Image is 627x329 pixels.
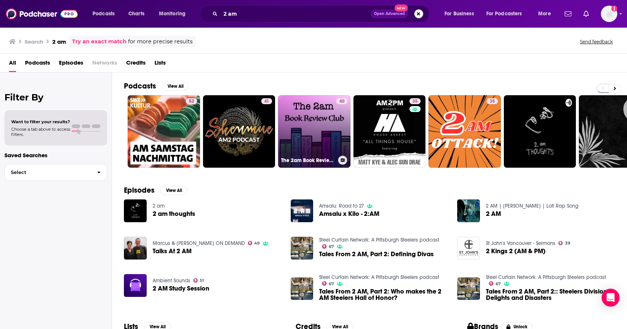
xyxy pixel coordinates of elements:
[428,95,501,168] a: 35
[278,95,350,168] a: 40The 2am Book Review Club
[439,8,483,20] button: open menu
[487,98,498,104] a: 35
[319,251,434,257] a: Tales From 2 AM, Part 2: Defining Divas
[339,98,344,105] span: 40
[153,248,191,254] a: Talks At 2 AM
[159,9,185,19] span: Monitoring
[486,248,546,254] a: 2 Kings 2 (AM & PM)
[319,237,439,243] a: Steel Curtain Network: A Pittsburgh Steelers podcast
[87,8,124,20] button: open menu
[189,98,194,105] span: 52
[128,95,200,168] a: 52
[155,57,166,72] a: Lists
[124,186,155,195] h2: Episodes
[319,288,448,301] span: Tales From 2 AM, Part 2: Who makes the 2 AM Steelers Hall of Honor?
[124,274,147,297] img: 2 AM Study Session
[126,57,146,72] a: Credits
[374,12,405,16] span: Open Advanced
[11,119,70,124] span: Want to filter your results?
[200,279,204,282] span: 51
[153,203,165,209] a: 2 am
[124,237,147,260] img: Talks At 2 AM
[322,281,334,286] a: 67
[486,211,501,217] a: 2 AM
[322,244,334,249] a: 67
[538,9,551,19] span: More
[486,288,615,301] a: Tales From 2 AM, Part 2:: Steelers Divisional Delights and Disasters
[409,98,421,104] a: 35
[329,245,334,248] span: 67
[457,277,480,300] img: Tales From 2 AM, Part 2:: Steelers Divisional Delights and Disasters
[4,92,107,103] h2: Filter By
[221,8,371,20] input: Search podcasts, credits, & more...
[319,203,364,209] a: Amsalu: Road to 27
[4,164,107,181] button: Select
[281,157,335,164] h3: The 2am Book Review Club
[457,237,480,260] img: 2 Kings 2 (AM & PM)
[128,37,193,46] span: for more precise results
[124,199,147,222] img: 2 am thoughts
[93,9,115,19] span: Podcasts
[412,98,418,105] span: 35
[153,277,190,284] a: Ambient Sounds
[207,5,437,22] div: Search podcasts, credits, & more...
[486,203,578,209] a: 2 AM | Anirudh Rawat | Lofi Rap Song
[444,9,474,19] span: For Business
[25,57,50,72] a: Podcasts
[59,57,83,72] a: Episodes
[533,8,560,20] button: open menu
[162,82,189,91] button: View All
[457,199,480,222] img: 2 AM
[291,277,313,300] img: Tales From 2 AM, Part 2: Who makes the 2 AM Steelers Hall of Honor?
[6,7,78,21] img: Podchaser - Follow, Share and Rate Podcasts
[565,242,570,245] span: 39
[154,8,195,20] button: open menu
[319,211,379,217] a: Amsalu x Kilo - 2:AM
[578,38,615,45] button: Send feedback
[319,274,439,280] a: Steel Curtain Network: A Pittsburgh Steelers podcast
[128,9,144,19] span: Charts
[353,95,426,168] a: 35
[92,57,117,72] span: Networks
[264,98,269,105] span: 41
[558,241,570,245] a: 39
[11,127,70,137] span: Choose a tab above to access filters.
[261,98,272,104] a: 41
[160,186,187,195] button: View All
[153,211,195,217] span: 2 am thoughts
[153,285,209,292] a: 2 AM Study Session
[336,98,347,104] a: 40
[601,6,617,22] img: User Profile
[490,98,495,105] span: 35
[186,98,197,104] a: 52
[291,199,313,222] img: Amsalu x Kilo - 2:AM
[124,8,149,20] a: Charts
[52,38,66,45] h3: 2 am
[371,9,408,18] button: Open AdvancedNew
[9,57,16,72] a: All
[486,9,522,19] span: For Podcasters
[124,81,156,91] h2: Podcasts
[486,240,555,246] a: St John's Vancouver - Sermons
[124,81,189,91] a: PodcastsView All
[481,8,533,20] button: open menu
[580,7,592,20] a: Show notifications dropdown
